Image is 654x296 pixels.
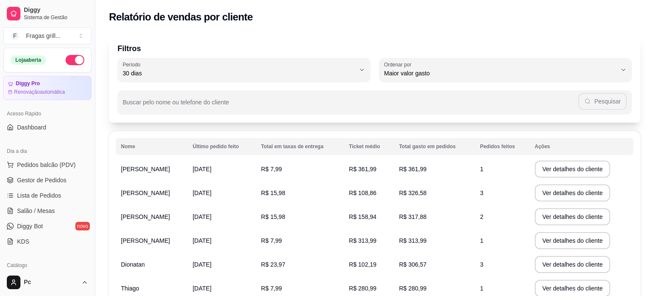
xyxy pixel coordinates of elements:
button: Pedidos balcão (PDV) [3,158,92,172]
span: R$ 306,57 [399,261,427,268]
span: R$ 7,99 [261,166,282,172]
button: Período30 dias [118,58,370,82]
span: 30 dias [123,69,355,78]
span: R$ 158,94 [349,213,377,220]
span: R$ 23,97 [261,261,285,268]
span: R$ 280,99 [399,285,427,292]
div: Acesso Rápido [3,107,92,121]
span: R$ 361,99 [399,166,427,172]
span: R$ 313,99 [349,237,377,244]
button: Pc [3,272,92,293]
button: Ver detalhes do cliente [535,184,611,201]
div: Fragas grill ... [26,32,60,40]
span: Lista de Pedidos [17,191,61,200]
span: KDS [17,237,29,246]
div: Catálogo [3,259,92,272]
span: [PERSON_NAME] [121,190,170,196]
th: Último pedido feito [187,138,256,155]
span: R$ 361,99 [349,166,377,172]
label: Ordenar por [384,61,414,68]
span: 3 [480,190,483,196]
span: Thiago [121,285,139,292]
label: Período [123,61,143,68]
h2: Relatório de vendas por cliente [109,10,253,24]
span: 1 [480,285,483,292]
a: KDS [3,235,92,248]
div: Dia a dia [3,144,92,158]
span: Pc [24,279,78,286]
span: R$ 15,98 [261,213,285,220]
span: [DATE] [192,166,211,172]
span: R$ 7,99 [261,285,282,292]
article: Diggy Pro [16,80,40,87]
span: R$ 326,58 [399,190,427,196]
a: Gestor de Pedidos [3,173,92,187]
article: Renovação automática [14,89,65,95]
span: F [11,32,19,40]
span: R$ 280,99 [349,285,377,292]
span: Dashboard [17,123,46,132]
th: Pedidos feitos [475,138,529,155]
span: 1 [480,237,483,244]
a: Lista de Pedidos [3,189,92,202]
span: Sistema de Gestão [24,14,88,21]
input: Buscar pelo nome ou telefone do cliente [123,101,578,110]
button: Ver detalhes do cliente [535,161,611,178]
button: Select a team [3,27,92,44]
a: Salão / Mesas [3,204,92,218]
button: Ver detalhes do cliente [535,232,611,249]
span: [DATE] [192,261,211,268]
span: R$ 313,99 [399,237,427,244]
button: Ver detalhes do cliente [535,208,611,225]
span: 2 [480,213,483,220]
th: Nome [116,138,187,155]
span: [DATE] [192,237,211,244]
th: Ações [530,138,634,155]
span: R$ 108,86 [349,190,377,196]
span: [PERSON_NAME] [121,213,170,220]
span: R$ 317,88 [399,213,427,220]
span: [DATE] [192,285,211,292]
th: Total em taxas de entrega [256,138,344,155]
th: Total gasto em pedidos [394,138,475,155]
button: Alterar Status [66,55,84,65]
span: Maior valor gasto [384,69,617,78]
span: Diggy Bot [17,222,43,230]
span: Gestor de Pedidos [17,176,66,184]
button: Ordenar porMaior valor gasto [379,58,632,82]
span: R$ 15,98 [261,190,285,196]
a: DiggySistema de Gestão [3,3,92,24]
div: Loja aberta [11,55,46,65]
span: R$ 7,99 [261,237,282,244]
span: Dionatan [121,261,145,268]
p: Filtros [118,43,632,55]
th: Ticket médio [344,138,394,155]
span: 3 [480,261,483,268]
span: [PERSON_NAME] [121,166,170,172]
button: Ver detalhes do cliente [535,256,611,273]
a: Diggy ProRenovaçãoautomática [3,76,92,100]
span: 1 [480,166,483,172]
span: R$ 102,19 [349,261,377,268]
a: Diggy Botnovo [3,219,92,233]
span: [DATE] [192,190,211,196]
span: [DATE] [192,213,211,220]
a: Dashboard [3,121,92,134]
span: Pedidos balcão (PDV) [17,161,76,169]
span: [PERSON_NAME] [121,237,170,244]
span: Salão / Mesas [17,207,55,215]
span: Diggy [24,6,88,14]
